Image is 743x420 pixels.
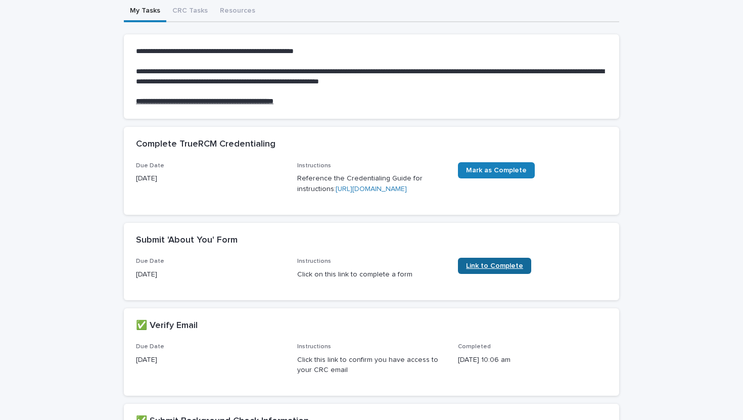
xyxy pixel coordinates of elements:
[297,344,331,350] span: Instructions
[214,1,261,22] button: Resources
[136,355,285,365] p: [DATE]
[297,258,331,264] span: Instructions
[136,258,164,264] span: Due Date
[458,162,535,178] a: Mark as Complete
[136,235,238,246] h2: Submit 'About You' Form
[136,344,164,350] span: Due Date
[458,355,607,365] p: [DATE] 10:06 am
[136,163,164,169] span: Due Date
[466,262,523,269] span: Link to Complete
[297,163,331,169] span: Instructions
[458,258,531,274] a: Link to Complete
[136,269,285,280] p: [DATE]
[297,173,446,195] p: Reference the Credentialing Guide for instructions:
[136,173,285,184] p: [DATE]
[136,320,198,332] h2: ✅ Verify Email
[466,167,527,174] span: Mark as Complete
[166,1,214,22] button: CRC Tasks
[336,185,407,193] a: [URL][DOMAIN_NAME]
[297,355,446,376] p: Click this link to confirm you have access to your CRC email
[136,139,275,150] h2: Complete TrueRCM Credentialing
[297,269,446,280] p: Click on this link to complete a form
[124,1,166,22] button: My Tasks
[458,344,491,350] span: Completed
